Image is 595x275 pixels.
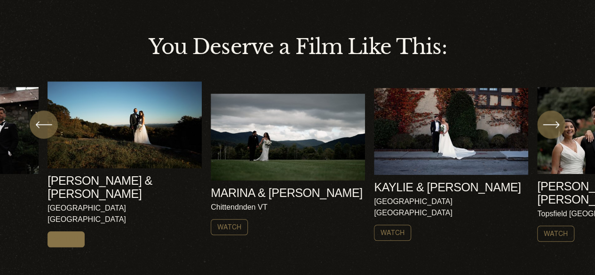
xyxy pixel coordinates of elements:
a: Watch [374,225,411,241]
button: Next [537,110,565,139]
p: You Deserve a Film Like This: [48,32,547,63]
a: Watch [211,219,248,235]
a: Watch [537,226,574,242]
a: Watch [48,231,85,247]
button: Previous [30,110,58,139]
